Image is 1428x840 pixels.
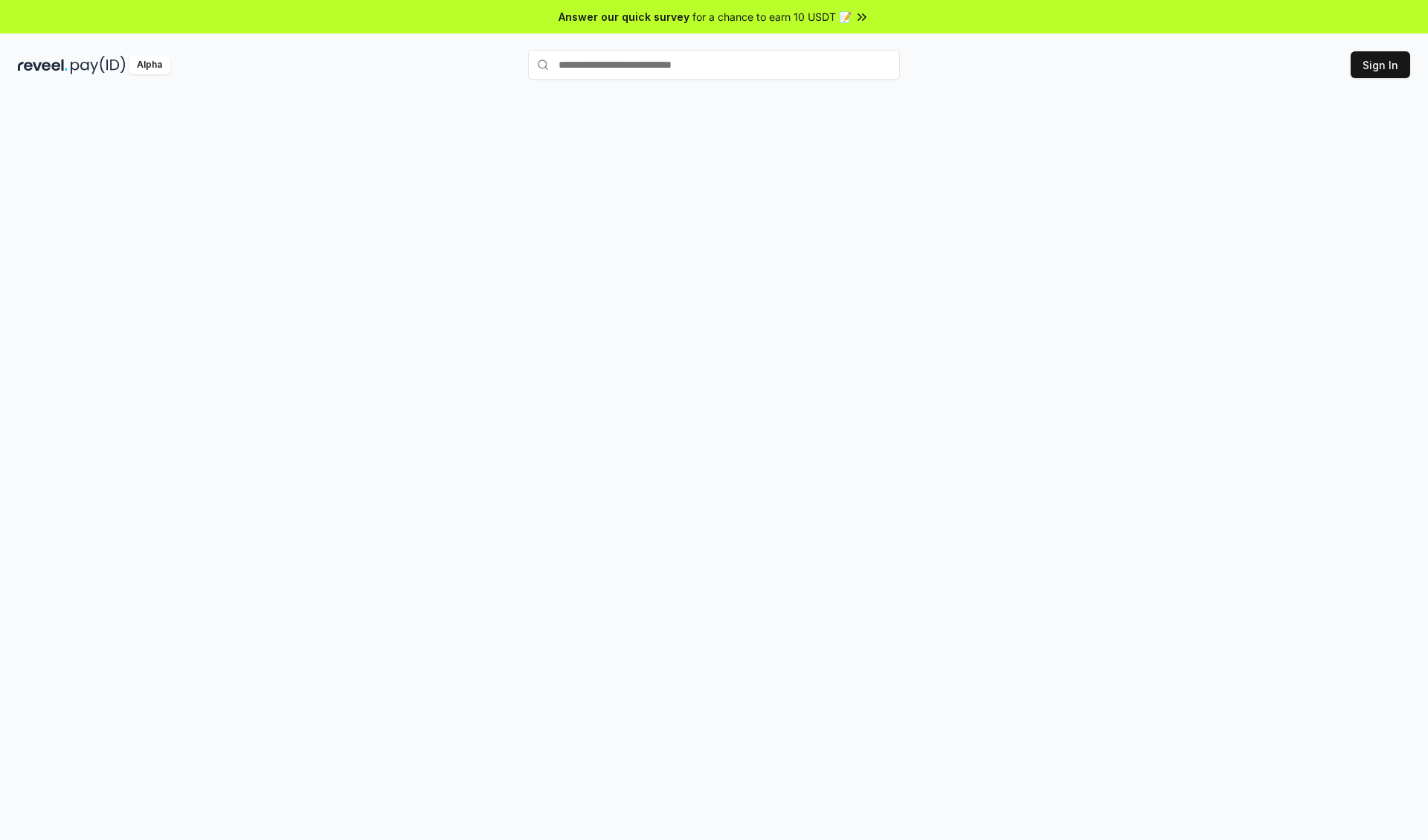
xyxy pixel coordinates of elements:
span: Answer our quick survey [559,9,689,25]
img: reveel_dark [18,56,68,74]
span: for a chance to earn 10 USDT 📝 [692,9,852,25]
img: pay_id [71,56,126,74]
button: Sign In [1351,51,1410,78]
div: Alpha [129,56,170,74]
